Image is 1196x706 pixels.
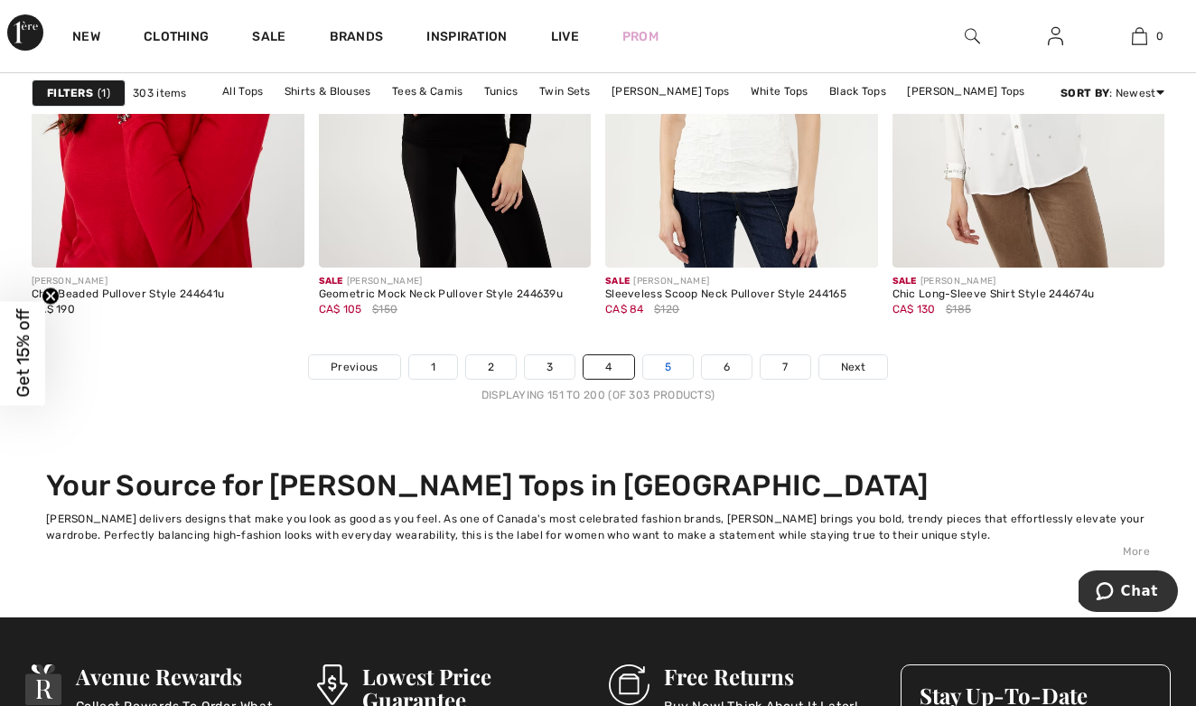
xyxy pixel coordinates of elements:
div: Chic Beaded Pullover Style 244641u [32,288,224,301]
span: 1 [98,85,110,101]
a: [PERSON_NAME] Tops [603,80,738,103]
a: White Tops [742,80,818,103]
a: [PERSON_NAME] Tops [898,80,1033,103]
a: All Tops [213,80,272,103]
div: Sleeveless Scoop Neck Pullover Style 244165 [605,288,846,301]
a: Brands [330,29,384,48]
strong: Sort By [1061,87,1109,99]
span: 303 items [133,85,187,101]
div: [PERSON_NAME] [892,275,1095,288]
a: Previous [309,355,399,379]
span: Inspiration [426,29,507,48]
img: My Info [1048,25,1063,47]
span: Sale [319,276,343,287]
a: 7 [761,355,809,379]
span: CA$ 130 [892,303,936,315]
strong: Filters [47,85,93,101]
img: My Bag [1132,25,1147,47]
a: Shirts & Blouses [276,80,380,103]
a: Clothing [144,29,209,48]
a: Prom [622,27,659,46]
span: Previous [331,359,378,375]
span: Sale [605,276,630,287]
a: 6 [702,355,752,379]
span: CA$ 190 [32,303,75,315]
h2: Your Source for [PERSON_NAME] Tops in [GEOGRAPHIC_DATA] [46,468,1150,503]
iframe: Opens a widget where you can chat to one of our agents [1079,570,1178,616]
a: 4 [584,355,633,379]
a: Tunics [475,80,528,103]
a: Sign In [1033,25,1078,48]
span: $120 [654,301,679,317]
div: Geometric Mock Neck Pullover Style 244639u [319,288,564,301]
span: $185 [946,301,971,317]
div: [PERSON_NAME] [319,275,564,288]
a: Tees & Camis [383,80,472,103]
span: $150 [372,301,397,317]
div: Chic Long-Sleeve Shirt Style 244674u [892,288,1095,301]
img: Free Returns [609,664,649,705]
div: More [46,543,1150,560]
a: Live [551,27,579,46]
a: 5 [643,355,693,379]
span: CA$ 84 [605,303,644,315]
img: Avenue Rewards [25,664,61,705]
div: [PERSON_NAME] [32,275,224,288]
div: Displaying 151 to 200 (of 303 products) [32,387,1164,403]
h3: Free Returns [664,664,858,688]
a: Black Tops [820,80,895,103]
a: 2 [466,355,516,379]
div: [PERSON_NAME] [605,275,846,288]
img: search the website [965,25,980,47]
span: 0 [1156,28,1163,44]
span: Get 15% off [13,309,33,398]
a: 1 [409,355,457,379]
a: Sale [252,29,285,48]
span: Next [841,359,865,375]
button: Close teaser [42,287,60,305]
div: [PERSON_NAME] delivers designs that make you look as good as you feel. As one of Canada's most ce... [46,511,1150,543]
a: 3 [525,355,575,379]
a: New [72,29,100,48]
span: Sale [892,276,917,287]
img: 1ère Avenue [7,14,43,51]
nav: Page navigation [32,354,1164,403]
h3: Avenue Rewards [76,664,295,688]
a: 0 [1098,25,1181,47]
span: CA$ 105 [319,303,362,315]
img: Lowest Price Guarantee [317,664,348,705]
a: Next [819,355,887,379]
a: Twin Sets [530,80,600,103]
div: : Newest [1061,85,1164,101]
